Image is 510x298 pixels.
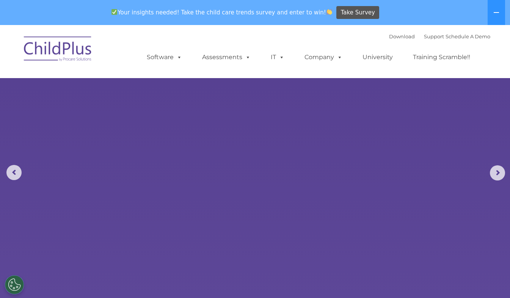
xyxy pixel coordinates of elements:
span: Your insights needed! Take the child care trends survey and enter to win! [108,5,336,20]
a: IT [263,50,292,65]
a: University [355,50,400,65]
font: | [389,33,490,39]
img: ChildPlus by Procare Solutions [20,31,96,69]
a: Company [297,50,350,65]
a: Support [424,33,444,39]
span: Take Survey [341,6,375,19]
a: Training Scramble!! [405,50,478,65]
a: Take Survey [336,6,379,19]
img: 👏 [326,9,332,15]
button: Cookies Settings [5,275,24,294]
a: Schedule A Demo [446,33,490,39]
a: Software [139,50,190,65]
img: ✅ [111,9,117,15]
a: Download [389,33,415,39]
a: Assessments [195,50,258,65]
